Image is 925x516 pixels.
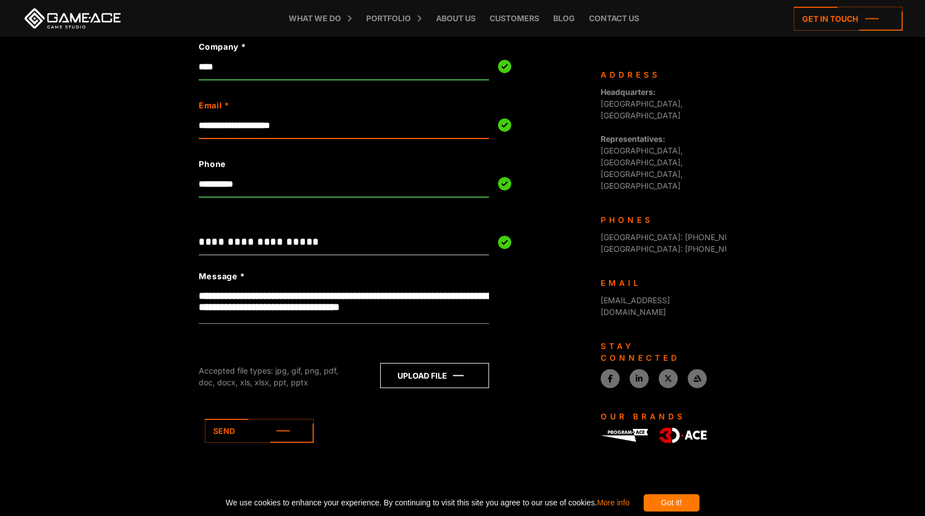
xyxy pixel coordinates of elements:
div: Address [601,69,718,80]
div: Our Brands [601,410,718,422]
div: Got it! [644,494,699,512]
strong: Headquarters: [601,87,656,97]
div: Stay connected [601,340,718,364]
label: Company * [199,41,431,53]
a: Upload file [380,363,489,388]
span: [GEOGRAPHIC_DATA], [GEOGRAPHIC_DATA] [601,87,683,120]
span: [GEOGRAPHIC_DATA], [GEOGRAPHIC_DATA], [GEOGRAPHIC_DATA], [GEOGRAPHIC_DATA] [601,134,683,190]
img: 3D-Ace [659,428,707,443]
span: [GEOGRAPHIC_DATA]: [PHONE_NUMBER] [601,244,755,254]
div: Accepted file types: jpg, gif, png, pdf, doc, docx, xls, xlsx, ppt, pptx [199,365,355,388]
span: [GEOGRAPHIC_DATA]: [PHONE_NUMBER] [601,232,755,242]
a: [EMAIL_ADDRESS][DOMAIN_NAME] [601,295,670,317]
div: Phones [601,214,718,226]
label: Email * [199,99,431,112]
a: More info [597,498,629,507]
label: Message * [199,270,245,283]
a: Send [205,419,314,443]
img: Program-Ace [601,429,648,442]
strong: Representatives: [601,134,665,144]
span: We use cookies to enhance your experience. By continuing to visit this site you agree to our use ... [226,494,629,512]
a: Get in touch [794,7,903,31]
div: Email [601,277,718,289]
label: Phone [199,158,431,170]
